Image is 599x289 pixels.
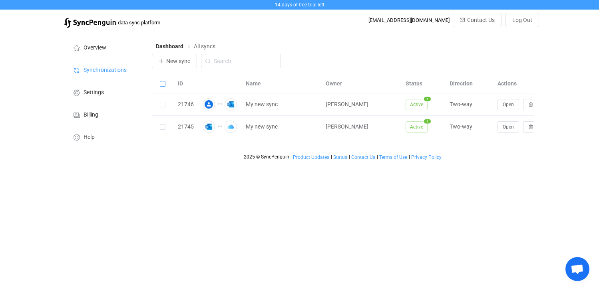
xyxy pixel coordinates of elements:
[225,98,237,111] img: outlook.png
[275,2,324,8] span: 14 days of free trial left
[246,100,278,109] span: My new sync
[64,58,144,81] a: Synchronizations
[84,45,106,51] span: Overview
[349,154,350,160] span: |
[424,119,431,123] span: 1
[503,102,514,107] span: Open
[201,54,281,68] input: Search
[64,18,116,28] img: syncpenguin.svg
[424,97,431,101] span: 1
[116,17,118,28] span: |
[498,101,519,107] a: Open
[174,79,198,88] div: ID
[333,154,347,160] span: Status
[156,44,215,49] div: Breadcrumb
[379,154,408,160] a: Terms of Use
[174,100,198,109] div: 21746
[409,154,410,160] span: |
[498,123,519,130] a: Open
[174,122,198,131] div: 21745
[194,43,215,49] span: All syncs
[503,124,514,130] span: Open
[84,134,95,141] span: Help
[453,13,501,27] button: Contact Us
[118,20,160,26] span: data sync platform
[326,101,368,107] span: [PERSON_NAME]
[498,121,519,133] button: Open
[64,17,160,28] a: |data sync platform
[333,154,348,160] a: Status
[246,122,278,131] span: My new sync
[64,103,144,125] a: Billing
[467,17,495,23] span: Contact Us
[152,54,197,68] button: New sync
[64,36,144,58] a: Overview
[377,154,378,160] span: |
[326,123,368,130] span: [PERSON_NAME]
[293,154,329,160] span: Product Updates
[446,122,494,131] div: Two-way
[368,17,450,23] div: [EMAIL_ADDRESS][DOMAIN_NAME]
[84,112,98,118] span: Billing
[406,99,428,110] span: Active
[156,43,183,49] span: Dashboard
[64,81,144,103] a: Settings
[293,154,330,160] a: Product Updates
[565,257,589,281] div: Open chat
[84,67,127,73] span: Synchronizations
[406,121,428,133] span: Active
[494,79,553,88] div: Actions
[402,79,446,88] div: Status
[512,17,532,23] span: Log Out
[446,100,494,109] div: Two-way
[498,99,519,110] button: Open
[351,154,376,160] a: Contact Us
[203,98,215,111] img: google-contacts.png
[505,13,539,27] button: Log Out
[84,89,104,96] span: Settings
[166,58,190,64] span: New sync
[242,79,322,88] div: Name
[203,121,215,133] img: outlook.png
[446,79,494,88] div: Direction
[331,154,332,160] span: |
[225,121,237,133] img: icloud.png
[379,154,407,160] span: Terms of Use
[322,79,402,88] div: Owner
[351,154,375,160] span: Contact Us
[411,154,442,160] a: Privacy Policy
[244,154,289,160] span: 2025 © SyncPenguin
[64,125,144,148] a: Help
[291,154,292,160] span: |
